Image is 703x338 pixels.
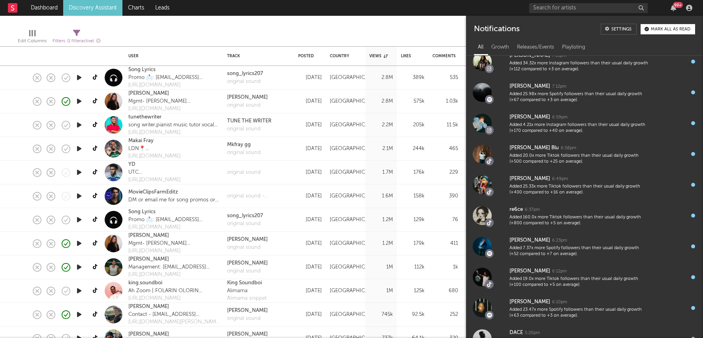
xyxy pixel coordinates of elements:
[369,144,393,154] div: 2.1M
[128,318,219,326] a: [URL][DOMAIN_NAME][PERSON_NAME][DOMAIN_NAME][PERSON_NAME]
[298,73,322,83] div: [DATE]
[401,263,425,272] div: 112k
[552,269,567,274] div: 6:12pm
[474,24,519,35] div: Notifications
[651,27,690,32] div: Mark all as read
[466,46,703,77] a: [PERSON_NAME]7:21pmAdded 34.32x more Instagram followers than their usual daily growth (+112 comp...
[466,77,703,108] a: [PERSON_NAME]7:12pmAdded 25.98x more Spotify followers than their usual daily growth (+67 compare...
[128,113,162,121] a: tunethewriter
[401,286,425,296] div: 125k
[369,97,393,106] div: 2.8M
[128,271,219,279] a: [URL][DOMAIN_NAME]
[466,108,703,139] a: [PERSON_NAME]6:59pmAdded 4.21x more Instagram followers than their usual daily growth (+170 compa...
[509,214,648,227] div: Added 160.0x more Tiktok followers than their usual daily growth (+800 compared to +5 on average).
[227,101,268,109] div: original sound
[67,39,94,43] span: ( 1 filter active)
[466,200,703,231] a: re6ce6:37pmAdded 160.0x more Tiktok followers than their usual daily growth (+800 compared to +5 ...
[558,41,589,54] div: Playlisting
[298,54,318,58] div: Posted
[53,26,101,49] div: Filters(1 filter active)
[552,53,566,59] div: 7:21pm
[128,161,135,169] a: YD
[227,125,271,133] a: original sound
[128,223,219,231] div: [URL][DOMAIN_NAME]
[227,212,263,220] a: song_lyrics207
[509,153,648,165] div: Added 20.0x more Tiktok followers than their usual daily growth (+500 compared to +25 on average).
[128,54,215,58] div: User
[509,184,648,196] div: Added 25.33x more Tiktok followers than their usual daily growth (+400 compared to +16 on average).
[128,255,169,263] a: [PERSON_NAME]
[369,239,393,248] div: 1.2M
[401,239,425,248] div: 179k
[128,303,169,311] a: [PERSON_NAME]
[509,122,648,134] div: Added 4.21x more Instagram followers than their usual daily growth (+170 compared to +40 on avera...
[128,279,162,287] a: king.soundboi
[128,169,180,177] div: UTC Road to 200k DM for sound promo
[641,24,695,34] button: Mark all as read
[466,262,703,293] a: [PERSON_NAME]6:12pmAdded 19.0x more Tiktok followers than their usual daily growth (+100 compared...
[466,169,703,200] a: [PERSON_NAME]6:49pmAdded 25.33x more Tiktok followers than their usual daily growth (+400 compare...
[227,117,271,125] a: TUNE THE WRITER
[369,54,388,58] div: Views
[227,307,268,315] a: [PERSON_NAME]
[552,299,567,305] div: 6:10pm
[401,73,425,83] div: 389k
[509,276,648,288] div: Added 19.0x more Tiktok followers than their usual daily growth (+100 compared to +5 on average).
[227,259,268,267] a: [PERSON_NAME]
[330,120,383,130] div: [GEOGRAPHIC_DATA]
[401,215,425,225] div: 129k
[671,5,676,11] button: 99+
[227,236,268,244] a: [PERSON_NAME]
[509,245,648,257] div: Added 7.37x more Spotify followers than their usual daily growth (+52 compared to +7 on average).
[529,3,648,13] input: Search for artists
[509,267,550,276] div: [PERSON_NAME]
[369,73,393,83] div: 2.8M
[298,263,322,272] div: [DATE]
[227,94,268,101] div: [PERSON_NAME]
[128,81,219,89] a: [URL][DOMAIN_NAME]
[369,310,393,319] div: 745k
[128,232,169,240] a: [PERSON_NAME]
[509,205,523,214] div: re6ce
[227,141,261,149] a: Mkfray gg
[487,41,513,54] div: Growth
[432,144,458,154] div: 465
[227,169,261,177] a: original sound
[298,310,322,319] div: [DATE]
[128,287,208,295] div: Ah Zoom | FOLARIN OLORIN For Booking : [PHONE_NUMBER] Stream PREMIUM LAMBA
[552,115,568,120] div: 6:59pm
[330,263,383,272] div: [GEOGRAPHIC_DATA]
[432,239,458,248] div: 411
[128,295,208,302] a: [URL][DOMAIN_NAME]
[466,231,703,262] a: [PERSON_NAME]6:23pmAdded 7.37x more Spotify followers than their usual daily growth (+52 compared...
[128,90,169,98] a: [PERSON_NAME]
[601,24,637,35] a: Settings
[128,98,219,105] div: Mgmt- [PERSON_NAME][EMAIL_ADDRESS][DOMAIN_NAME] 🎀✨🤍 @Fashion Nova
[525,207,540,213] div: 6:37pm
[128,311,219,319] div: Contact - [EMAIL_ADDRESS][DOMAIN_NAME] Search 'adamsda2468' on Spotify!
[509,174,550,184] div: [PERSON_NAME]
[509,91,648,103] div: Added 25.98x more Spotify followers than their usual daily growth (+67 compared to +3 on average).
[227,279,267,295] a: King SoundboiAlimama
[128,145,219,153] div: LDN📍 Snapchat: makfray YouTube: ⬇️ Enquires: [EMAIL_ADDRESS][DOMAIN_NAME]
[432,215,458,225] div: 76
[128,129,219,137] a: [URL][DOMAIN_NAME]
[128,196,219,204] div: DM or email me for song promos or inquiries [EMAIL_ADDRESS][DOMAIN_NAME] 🇬🇧
[227,220,263,228] a: original sound
[432,168,458,177] div: 229
[509,236,550,245] div: [PERSON_NAME]
[552,238,567,244] div: 6:23pm
[128,74,219,82] div: Promo 📩: [EMAIL_ADDRESS][DOMAIN_NAME] Check out my playlist // Learn how to edit ↓↓
[330,97,383,106] div: [GEOGRAPHIC_DATA]
[369,168,393,177] div: 1.7M
[401,144,425,154] div: 244k
[509,328,523,338] div: DACE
